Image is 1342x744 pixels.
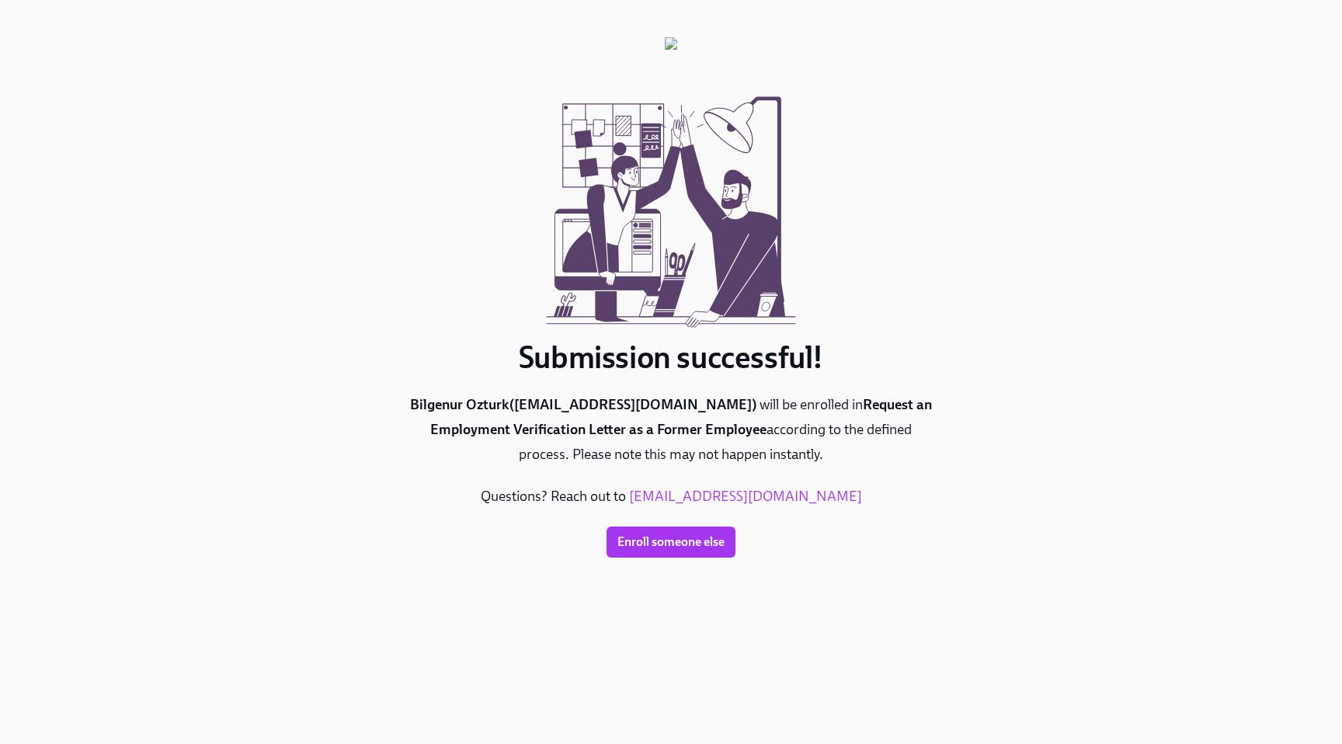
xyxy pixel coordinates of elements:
[407,339,935,376] h1: Submission successful!
[617,534,725,550] span: Enroll someone else
[410,396,760,413] b: Bilgenur Ozturk ( [EMAIL_ADDRESS][DOMAIN_NAME] )
[430,396,932,438] b: Request an Employment Verification Letter as a Former Employee
[407,485,935,509] p: Questions? Reach out to
[407,393,935,468] p: will be enrolled in according to the defined process. Please note this may not happen instantly.
[539,75,803,339] img: submission-successful.svg
[607,527,735,558] button: Enroll someone else
[665,37,677,75] img: org-logos%2F7sa9JMpNu.png
[629,488,862,505] a: [EMAIL_ADDRESS][DOMAIN_NAME]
